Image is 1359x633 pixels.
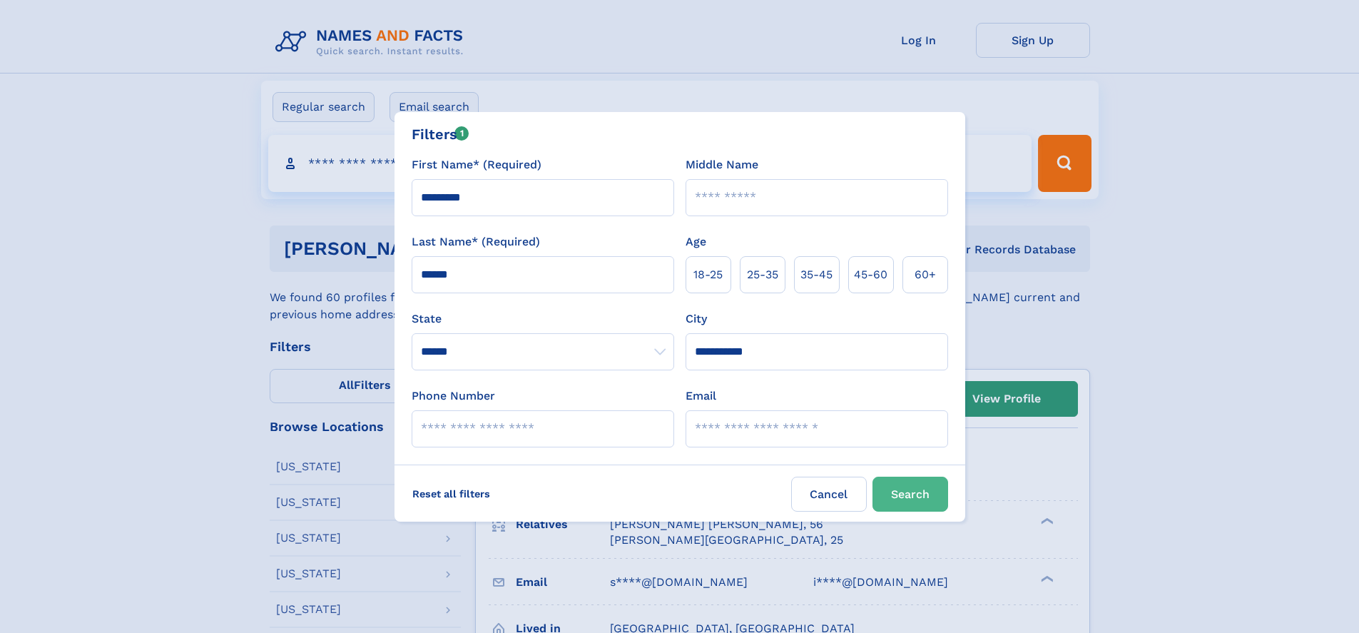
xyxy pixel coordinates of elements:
span: 35‑45 [800,266,833,283]
label: City [686,310,707,328]
label: Age [686,233,706,250]
div: Filters [412,123,469,145]
label: State [412,310,674,328]
label: Middle Name [686,156,758,173]
label: Reset all filters [403,477,499,511]
label: Email [686,388,716,405]
label: First Name* (Required) [412,156,541,173]
span: 60+ [915,266,936,283]
label: Last Name* (Required) [412,233,540,250]
label: Cancel [791,477,867,512]
span: 45‑60 [854,266,887,283]
span: 18‑25 [693,266,723,283]
span: 25‑35 [747,266,778,283]
button: Search [872,477,948,512]
label: Phone Number [412,388,495,405]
